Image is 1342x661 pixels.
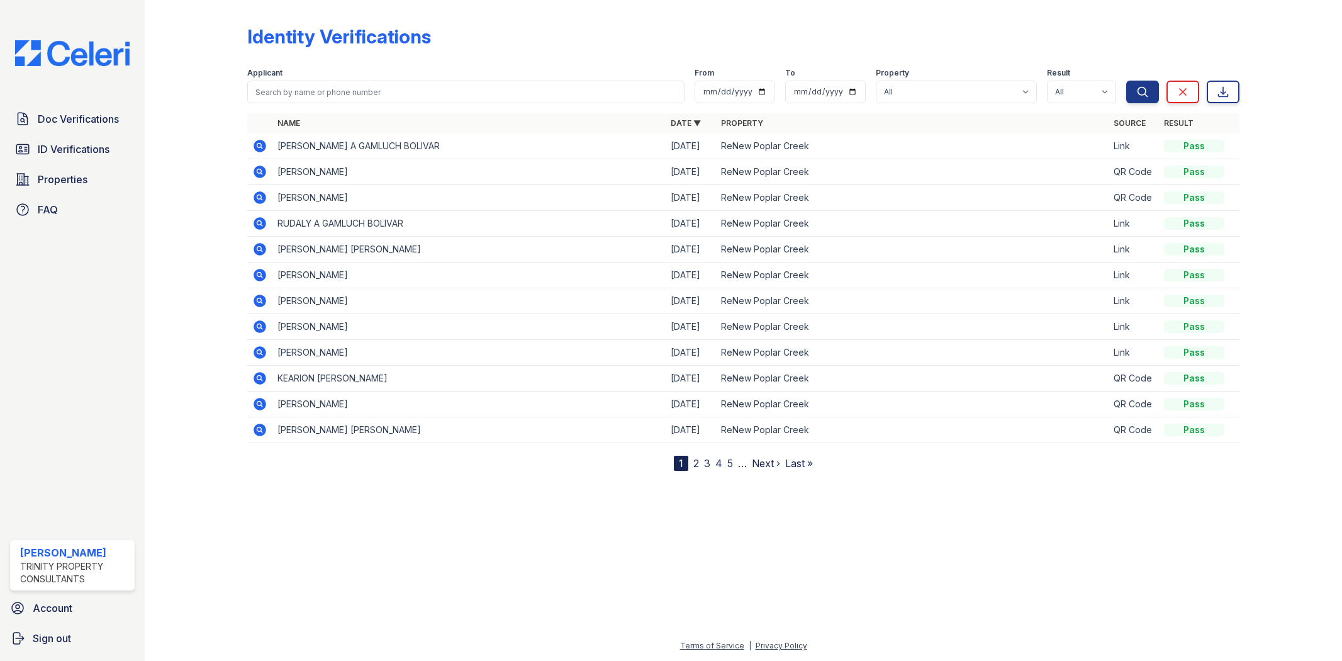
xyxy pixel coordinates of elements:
[38,142,109,157] span: ID Verifications
[674,456,688,471] div: 1
[33,601,72,616] span: Account
[1109,263,1159,288] td: Link
[716,185,1109,211] td: ReNew Poplar Creek
[10,106,135,132] a: Doc Verifications
[1164,243,1224,256] div: Pass
[1164,269,1224,281] div: Pass
[727,457,733,470] a: 5
[716,314,1109,340] td: ReNew Poplar Creek
[666,211,716,237] td: [DATE]
[752,457,780,470] a: Next ›
[666,133,716,159] td: [DATE]
[1047,68,1070,78] label: Result
[38,202,58,217] span: FAQ
[876,68,909,78] label: Property
[272,237,665,263] td: [PERSON_NAME] [PERSON_NAME]
[666,263,716,288] td: [DATE]
[756,641,807,650] a: Privacy Policy
[666,314,716,340] td: [DATE]
[272,263,665,288] td: [PERSON_NAME]
[1109,133,1159,159] td: Link
[10,137,135,162] a: ID Verifications
[1109,314,1159,340] td: Link
[20,560,130,585] div: Trinity Property Consultants
[671,118,701,128] a: Date ▼
[1109,392,1159,417] td: QR Code
[247,81,684,103] input: Search by name or phone number
[272,417,665,443] td: [PERSON_NAME] [PERSON_NAME]
[1164,217,1224,230] div: Pass
[10,197,135,222] a: FAQ
[1164,191,1224,204] div: Pass
[716,288,1109,314] td: ReNew Poplar Creek
[695,68,714,78] label: From
[749,641,751,650] div: |
[704,457,710,470] a: 3
[716,237,1109,263] td: ReNew Poplar Creek
[272,366,665,392] td: KEARION [PERSON_NAME]
[272,159,665,185] td: [PERSON_NAME]
[10,167,135,192] a: Properties
[1164,140,1224,152] div: Pass
[785,457,813,470] a: Last »
[272,211,665,237] td: RUDALY A GAMLUCH BOLIVAR
[666,237,716,263] td: [DATE]
[1109,288,1159,314] td: Link
[1109,185,1159,211] td: QR Code
[716,392,1109,417] td: ReNew Poplar Creek
[1164,118,1194,128] a: Result
[247,25,431,48] div: Identity Verifications
[247,68,282,78] label: Applicant
[716,366,1109,392] td: ReNew Poplar Creek
[666,185,716,211] td: [DATE]
[666,417,716,443] td: [DATE]
[666,366,716,392] td: [DATE]
[1164,424,1224,436] div: Pass
[272,288,665,314] td: [PERSON_NAME]
[272,340,665,366] td: [PERSON_NAME]
[1109,237,1159,263] td: Link
[716,159,1109,185] td: ReNew Poplar Creek
[38,172,87,187] span: Properties
[1109,366,1159,392] td: QR Code
[1164,320,1224,333] div: Pass
[680,641,744,650] a: Terms of Service
[666,392,716,417] td: [DATE]
[1164,372,1224,385] div: Pass
[1109,159,1159,185] td: QR Code
[1109,211,1159,237] td: Link
[716,417,1109,443] td: ReNew Poplar Creek
[272,392,665,417] td: [PERSON_NAME]
[272,133,665,159] td: [PERSON_NAME] A GAMLUCH BOLIVAR
[666,159,716,185] td: [DATE]
[272,314,665,340] td: [PERSON_NAME]
[693,457,699,470] a: 2
[1109,340,1159,366] td: Link
[33,631,71,646] span: Sign out
[715,457,722,470] a: 4
[666,288,716,314] td: [DATE]
[20,545,130,560] div: [PERSON_NAME]
[716,211,1109,237] td: ReNew Poplar Creek
[5,626,140,651] a: Sign out
[1164,398,1224,410] div: Pass
[1164,346,1224,359] div: Pass
[1109,417,1159,443] td: QR Code
[5,40,140,66] img: CE_Logo_Blue-a8612792a0a2168367f1c8372b55b34899dd931a85d93a1a3d3e32e68fde9ad4.png
[272,185,665,211] td: [PERSON_NAME]
[785,68,795,78] label: To
[716,133,1109,159] td: ReNew Poplar Creek
[1164,166,1224,178] div: Pass
[277,118,300,128] a: Name
[1164,295,1224,307] div: Pass
[716,263,1109,288] td: ReNew Poplar Creek
[5,596,140,621] a: Account
[666,340,716,366] td: [DATE]
[721,118,763,128] a: Property
[1114,118,1146,128] a: Source
[716,340,1109,366] td: ReNew Poplar Creek
[738,456,747,471] span: …
[38,111,119,127] span: Doc Verifications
